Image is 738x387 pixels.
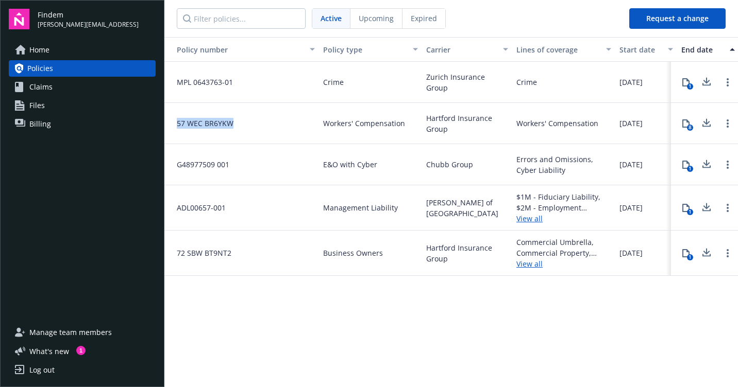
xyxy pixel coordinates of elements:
span: Chubb Group [426,159,473,170]
a: View all [516,213,611,224]
a: Billing [9,116,156,132]
span: [DATE] [619,248,643,258]
span: Crime [323,77,344,87]
span: G48977509 001 [169,159,229,170]
button: Request a change [629,8,726,29]
a: Policies [9,60,156,77]
span: [DATE] [619,77,643,87]
button: Start date [615,37,677,62]
span: Expired [411,13,437,24]
button: Policy type [319,37,422,62]
span: [DATE] [619,202,643,213]
button: Lines of coverage [512,37,615,62]
span: Management Liability [323,202,398,213]
button: What's new1 [9,346,86,357]
a: Open options [722,247,734,259]
span: What ' s new [29,346,69,357]
button: 1 [676,72,696,93]
div: 1 [76,346,86,355]
span: Hartford Insurance Group [426,242,508,264]
span: 72 SBW BT9NT2 [169,248,231,258]
span: 57 WEC BR6YKW [169,118,233,129]
span: [DATE] [619,159,643,170]
div: 1 [687,209,693,215]
span: Active [321,13,342,24]
div: 1 [687,166,693,172]
div: 1 [687,254,693,260]
span: Upcoming [359,13,394,24]
div: Policy type [323,44,407,55]
div: End date [681,44,724,55]
span: Policies [27,60,53,77]
span: [PERSON_NAME][EMAIL_ADDRESS] [38,20,139,29]
span: MPL 0643763-01 [169,77,233,87]
span: ADL00657-001 [169,202,226,213]
button: 1 [676,243,696,263]
span: Claims [29,79,53,95]
input: Filter policies... [177,8,306,29]
div: Workers' Compensation [516,118,598,129]
span: Files [29,97,45,114]
a: Home [9,42,156,58]
div: Errors and Omissions, Cyber Liability [516,154,611,175]
img: navigator-logo.svg [9,9,29,29]
div: Policy number [169,44,304,55]
button: Findem[PERSON_NAME][EMAIL_ADDRESS] [38,9,156,29]
a: Open options [722,202,734,214]
a: View all [516,258,611,269]
div: Log out [29,362,55,378]
button: Carrier [422,37,512,62]
span: Manage team members [29,324,112,341]
div: Start date [619,44,662,55]
div: 1 [687,83,693,90]
button: 1 [676,154,696,175]
span: E&O with Cyber [323,159,377,170]
a: Open options [722,76,734,89]
a: Files [9,97,156,114]
span: Home [29,42,49,58]
button: 8 [676,113,696,134]
span: Findem [38,9,139,20]
span: Workers' Compensation [323,118,405,129]
div: Commercial Umbrella, Commercial Property, General Liability, Commercial Auto Liability [516,237,611,258]
button: 1 [676,198,696,218]
div: 8 [687,125,693,131]
span: [PERSON_NAME] of [GEOGRAPHIC_DATA] [426,197,508,219]
div: Carrier [426,44,497,55]
div: Toggle SortBy [169,44,304,55]
div: $1M - Fiduciary Liability, $2M - Employment Practices Liability, $3M - Directors and Officers [516,191,611,213]
a: Manage team members [9,324,156,341]
a: Open options [722,117,734,130]
a: Claims [9,79,156,95]
span: Business Owners [323,248,383,258]
div: Lines of coverage [516,44,600,55]
span: Zurich Insurance Group [426,72,508,93]
div: Crime [516,77,537,87]
span: Billing [29,116,51,132]
a: Open options [722,159,734,171]
span: [DATE] [619,118,643,129]
span: Hartford Insurance Group [426,113,508,134]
